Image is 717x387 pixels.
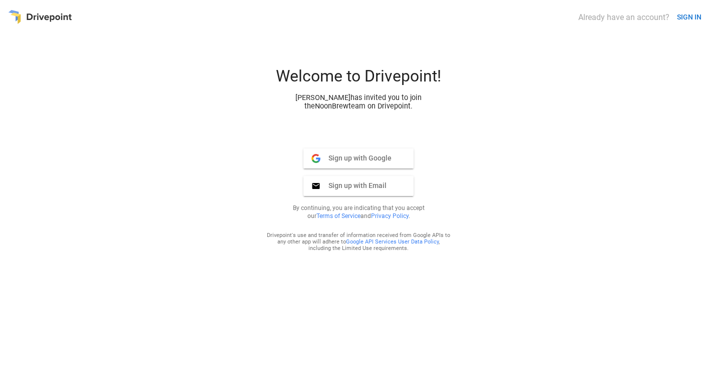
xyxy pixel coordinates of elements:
[673,8,705,26] button: SIGN IN
[371,212,409,219] a: Privacy Policy
[286,93,431,110] div: [PERSON_NAME] has invited you to join the NoonBrew team on Drivepoint.
[238,66,479,93] div: Welcome to Drivepoint!
[303,148,414,168] button: Sign up with Google
[346,238,439,245] a: Google API Services User Data Policy
[303,176,414,196] button: Sign up with Email
[320,181,387,190] span: Sign up with Email
[316,212,361,219] a: Terms of Service
[266,232,451,251] div: Drivepoint's use and transfer of information received from Google APIs to any other app will adhe...
[280,204,437,220] p: By continuing, you are indicating that you accept our and .
[578,12,669,22] div: Already have an account?
[320,153,392,162] span: Sign up with Google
